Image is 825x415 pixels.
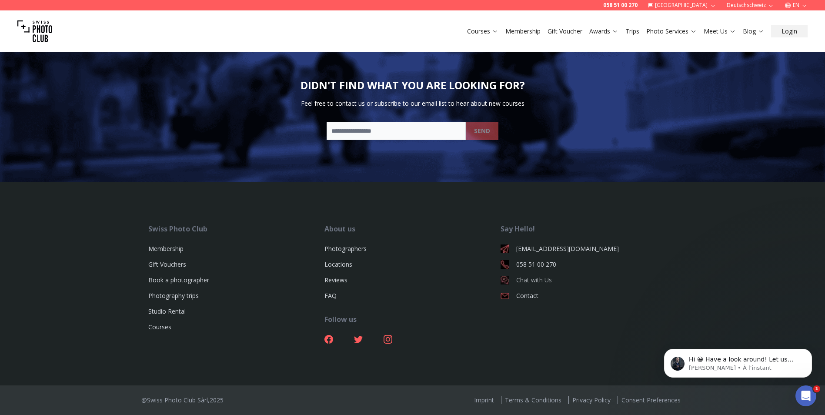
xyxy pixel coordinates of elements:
button: Trouver une réponse [13,121,161,138]
iframe: Intercom live chat [795,385,816,406]
img: Profile image for Quim [93,14,110,31]
button: Meet Us [700,25,739,37]
a: Photographers [324,244,367,253]
div: About us [324,224,501,234]
button: Conversations [116,271,174,306]
div: Quel appareil photo-équipement me recommandez-vous ? [18,196,146,214]
button: Awards [586,25,622,37]
img: Swiss photo club [17,14,52,49]
button: Courses [464,25,502,37]
a: Membership [148,244,184,253]
a: Courses [148,323,171,331]
a: Awards [589,27,618,36]
a: Contact [501,291,677,300]
a: Chat with Us [501,276,677,284]
a: 058 51 00 270 [603,2,638,9]
b: SEND [474,127,490,135]
a: Meet Us [704,27,736,36]
h2: DIDN'T FIND WHAT YOU ARE LOOKING FOR? [301,78,525,92]
a: Privacy Policy [568,396,614,404]
span: Aide [80,293,94,299]
div: @Swiss Photo Club Sàrl, 2025 [141,396,224,405]
div: Nous répondons généralement dans les 3 heures [18,268,145,286]
div: Follow us [324,314,501,325]
a: Trips [625,27,639,36]
iframe: Intercom notifications message [651,331,825,392]
div: Say Hello! [501,224,677,234]
div: Y a-t-il un thème spécifique pour chaque concours ? [13,167,161,192]
button: Membership [502,25,544,37]
div: Fermer [150,14,165,30]
img: Profile image for Ina [126,14,144,31]
p: Feel free to contact us or subscribe to our email list to hear about new courses [301,99,524,108]
p: Comment pouvons-nous vous aider ? [17,77,157,106]
button: Trips [622,25,643,37]
div: Pourquoi dois-je payer pour participer au concours ? [18,145,146,164]
a: Studio Rental [148,307,186,315]
p: Bonjour 👋 [17,62,157,77]
button: Photo Services [643,25,700,37]
button: Blog [739,25,768,37]
span: 1 [813,385,820,392]
button: Gift Voucher [544,25,586,37]
div: Poser une question [18,258,145,268]
div: Y a-t-il un thème spécifique pour chaque concours ? [18,171,146,189]
a: Membership [505,27,541,36]
div: Quel appareil photo-équipement me recommandez-vous ? [13,192,161,218]
a: Terms & Conditions [501,396,565,404]
a: Photo Services [646,27,697,36]
a: Gift Vouchers [148,260,186,268]
div: Swiss Photo Club [148,224,324,234]
a: Blog [743,27,764,36]
a: Photography trips [148,291,199,300]
img: logo [17,17,38,30]
div: Pourquoi dois-je payer pour participer au concours ? [13,142,161,167]
button: Login [771,25,808,37]
a: Imprint [471,396,498,404]
a: [EMAIL_ADDRESS][DOMAIN_NAME] [501,244,677,253]
button: SEND [466,122,498,140]
div: Puis-je modifier une photo après l’avoir soumise ? [13,218,161,243]
a: Reviews [324,276,347,284]
a: Courses [467,27,498,36]
a: Book a photographer [148,276,209,284]
img: Profile image for Osan [110,14,127,31]
button: Aide [58,271,116,306]
span: Accueil [17,293,41,299]
a: Locations [324,260,352,268]
div: Poser une questionNous répondons généralement dans les 3 heures [9,251,165,293]
a: Consent Preferences [618,396,684,404]
a: FAQ [324,291,337,300]
span: Conversations [123,293,167,299]
a: Gift Voucher [548,27,582,36]
span: Trouver une réponse [18,125,89,134]
div: Puis-je modifier une photo après l’avoir soumise ? [18,221,146,239]
a: 058 51 00 270 [501,260,677,269]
